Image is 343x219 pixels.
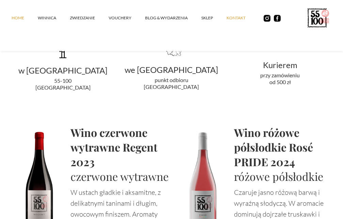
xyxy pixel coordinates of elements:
[229,62,332,68] div: Kurierem
[201,8,227,28] a: SKLEP
[234,169,335,184] h1: różowe półsłodkie
[227,8,259,28] a: kontakt
[120,77,223,90] div: punkt odbioru [GEOGRAPHIC_DATA]
[145,8,201,28] a: Blog & Wydarzenia
[234,125,335,169] h1: Wino różowe półsłodkie Rosé PRIDE 2024
[38,8,70,28] a: winnica
[229,72,332,85] div: przy zamówieniu od 500 zł
[70,8,109,28] a: ZWIEDZANIE
[71,125,172,169] h1: Wino czerwone wytrawne Regent 2023
[12,8,38,28] a: Home
[71,169,172,184] h1: czerwone wytrawne
[109,8,145,28] a: vouchery
[12,77,115,91] div: 55-100 [GEOGRAPHIC_DATA]
[120,66,223,73] div: we [GEOGRAPHIC_DATA]
[12,67,115,74] div: w [GEOGRAPHIC_DATA]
